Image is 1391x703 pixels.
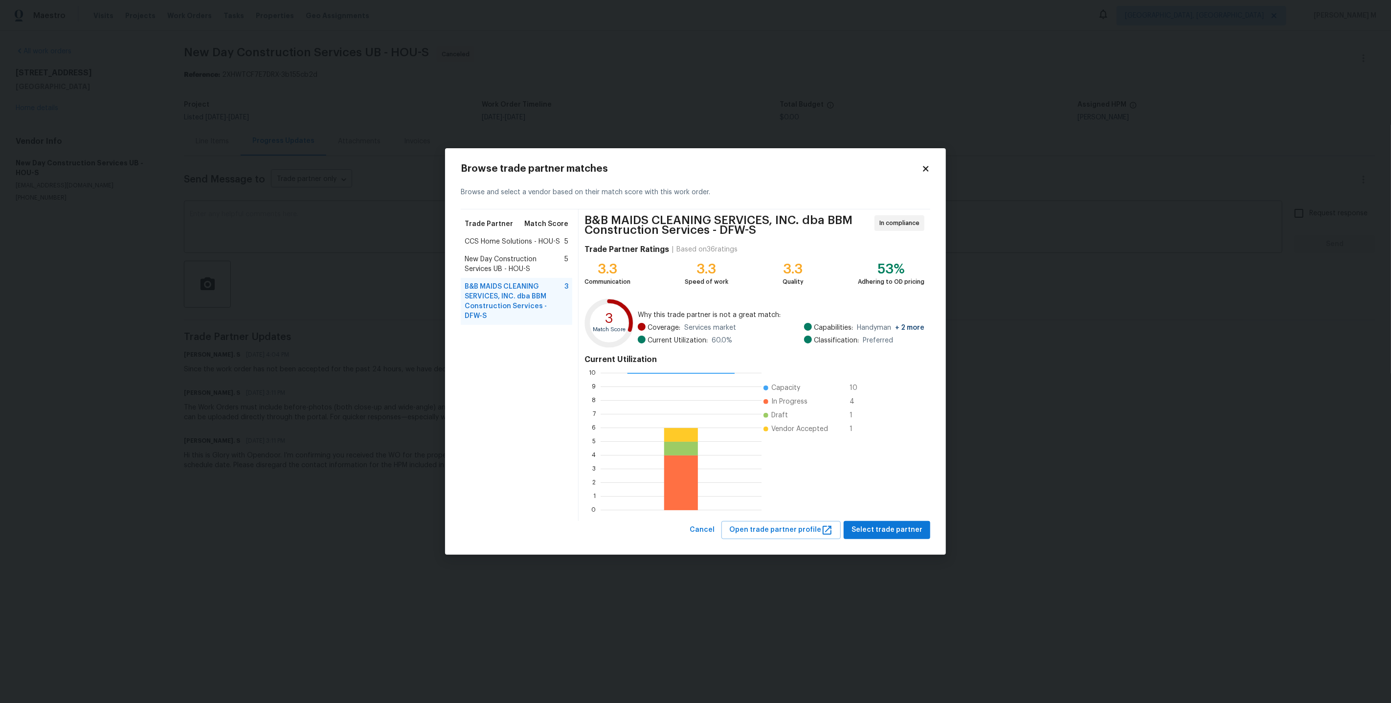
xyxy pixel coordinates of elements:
span: Draft [771,410,788,420]
button: Cancel [686,521,718,539]
span: Preferred [863,336,893,345]
div: Adhering to OD pricing [858,277,924,287]
span: Match Score [524,219,568,229]
text: 2 [592,480,596,486]
span: + 2 more [895,324,924,331]
span: Services market [684,323,736,333]
div: Quality [783,277,804,287]
div: Based on 36 ratings [676,245,738,254]
span: Select trade partner [852,524,922,536]
span: Capabilities: [814,323,853,333]
text: 10 [589,370,596,376]
span: Vendor Accepted [771,424,828,434]
text: 1 [593,494,596,499]
span: 3 [564,282,568,321]
h4: Trade Partner Ratings [584,245,669,254]
span: In Progress [771,397,808,407]
div: 3.3 [685,264,728,274]
text: 4 [592,453,596,458]
div: 53% [858,264,924,274]
h4: Current Utilization [584,355,924,364]
text: 8 [592,398,596,404]
span: 1 [850,424,865,434]
span: 5 [564,237,568,247]
div: Speed of work [685,277,728,287]
text: 5 [592,439,596,445]
text: 3 [605,312,613,326]
span: 10 [850,383,865,393]
span: Open trade partner profile [729,524,833,536]
div: Browse and select a vendor based on their match score with this work order. [461,176,930,209]
text: 9 [592,384,596,390]
span: 5 [564,254,568,274]
text: 0 [591,507,596,513]
div: 3.3 [783,264,804,274]
div: | [669,245,676,254]
text: 3 [592,466,596,472]
div: Communication [584,277,630,287]
span: Coverage: [648,323,680,333]
span: Why this trade partner is not a great match: [638,310,924,320]
span: 4 [850,397,865,407]
button: Open trade partner profile [721,521,841,539]
span: Capacity [771,383,800,393]
text: 7 [593,411,596,417]
span: Cancel [690,524,715,536]
span: Classification: [814,336,859,345]
span: 1 [850,410,865,420]
span: In compliance [879,218,923,228]
text: 6 [592,425,596,431]
text: Match Score [593,327,626,333]
span: B&B MAIDS CLEANING SERVICES, INC. dba BBM Construction Services - DFW-S [465,282,564,321]
span: CCS Home Solutions - HOU-S [465,237,560,247]
span: Current Utilization: [648,336,708,345]
button: Select trade partner [844,521,930,539]
span: 60.0 % [712,336,732,345]
span: Handyman [857,323,924,333]
span: New Day Construction Services UB - HOU-S [465,254,564,274]
h2: Browse trade partner matches [461,164,921,174]
div: 3.3 [584,264,630,274]
span: B&B MAIDS CLEANING SERVICES, INC. dba BBM Construction Services - DFW-S [584,215,872,235]
span: Trade Partner [465,219,513,229]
